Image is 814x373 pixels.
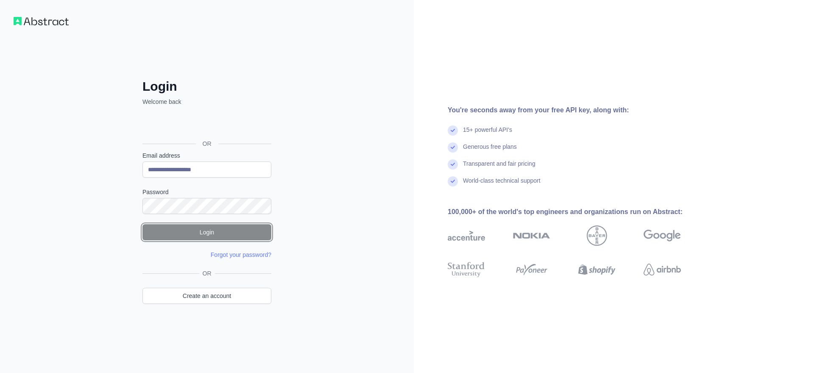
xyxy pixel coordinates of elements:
img: accenture [448,225,485,246]
span: OR [196,139,218,148]
img: nokia [513,225,550,246]
img: stanford university [448,260,485,279]
div: Generous free plans [463,142,517,159]
div: 15+ powerful API's [463,125,512,142]
div: World-class technical support [463,176,541,193]
h2: Login [142,79,271,94]
img: check mark [448,176,458,186]
label: Password [142,188,271,196]
img: airbnb [644,260,681,279]
img: check mark [448,159,458,170]
img: check mark [448,125,458,136]
div: You're seconds away from your free API key, along with: [448,105,708,115]
img: check mark [448,142,458,153]
button: Login [142,224,271,240]
img: google [644,225,681,246]
img: bayer [587,225,607,246]
img: payoneer [513,260,550,279]
div: 100,000+ of the world's top engineers and organizations run on Abstract: [448,207,708,217]
span: OR [199,269,215,278]
a: Create an account [142,288,271,304]
img: Workflow [14,17,69,25]
p: Welcome back [142,97,271,106]
label: Email address [142,151,271,160]
iframe: Botón Iniciar sesión con Google [138,115,274,134]
a: Forgot your password? [211,251,271,258]
img: shopify [578,260,616,279]
div: Transparent and fair pricing [463,159,535,176]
